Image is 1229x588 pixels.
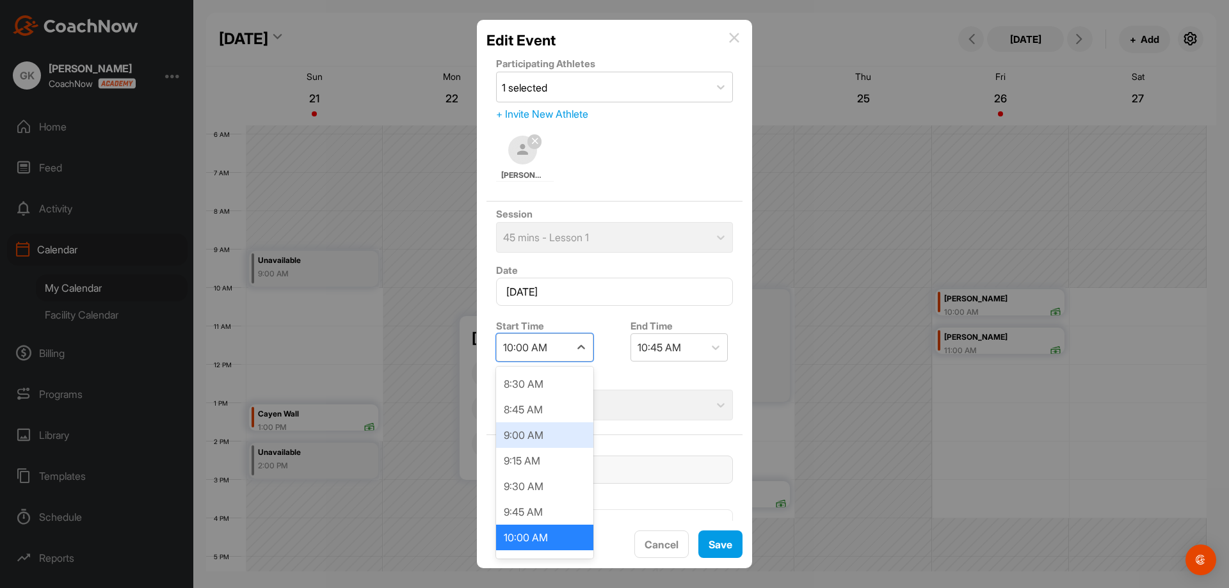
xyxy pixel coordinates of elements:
[634,530,689,558] button: Cancel
[502,80,547,95] div: 1 selected
[501,170,545,181] span: [PERSON_NAME]
[496,499,593,525] div: 9:45 AM
[496,456,733,484] input: 0
[503,340,547,355] div: 10:00 AM
[496,397,593,422] div: 8:45 AM
[496,264,518,276] label: Date
[496,422,593,448] div: 9:00 AM
[1185,544,1216,575] div: Open Intercom Messenger
[496,58,595,70] label: Participating Athletes
[496,278,733,306] input: Select Date
[496,525,593,550] div: 10:00 AM
[508,136,537,164] img: default-ef6cabf814de5a2bf16c804365e32c732080f9872bdf737d349900a9daf73cf9.png
[496,320,544,332] label: Start Time
[496,550,593,576] div: 10:15 AM
[698,530,743,558] button: Save
[496,208,533,220] label: Session
[645,538,679,551] span: Cancel
[496,371,593,397] div: 8:30 AM
[496,106,733,122] div: + Invite New Athlete
[709,538,732,551] span: Save
[486,29,556,51] h2: Edit Event
[638,340,681,355] div: 10:45 AM
[631,320,673,332] label: End Time
[496,473,593,499] div: 9:30 AM
[729,33,739,43] img: info
[496,448,593,473] div: 9:15 AM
